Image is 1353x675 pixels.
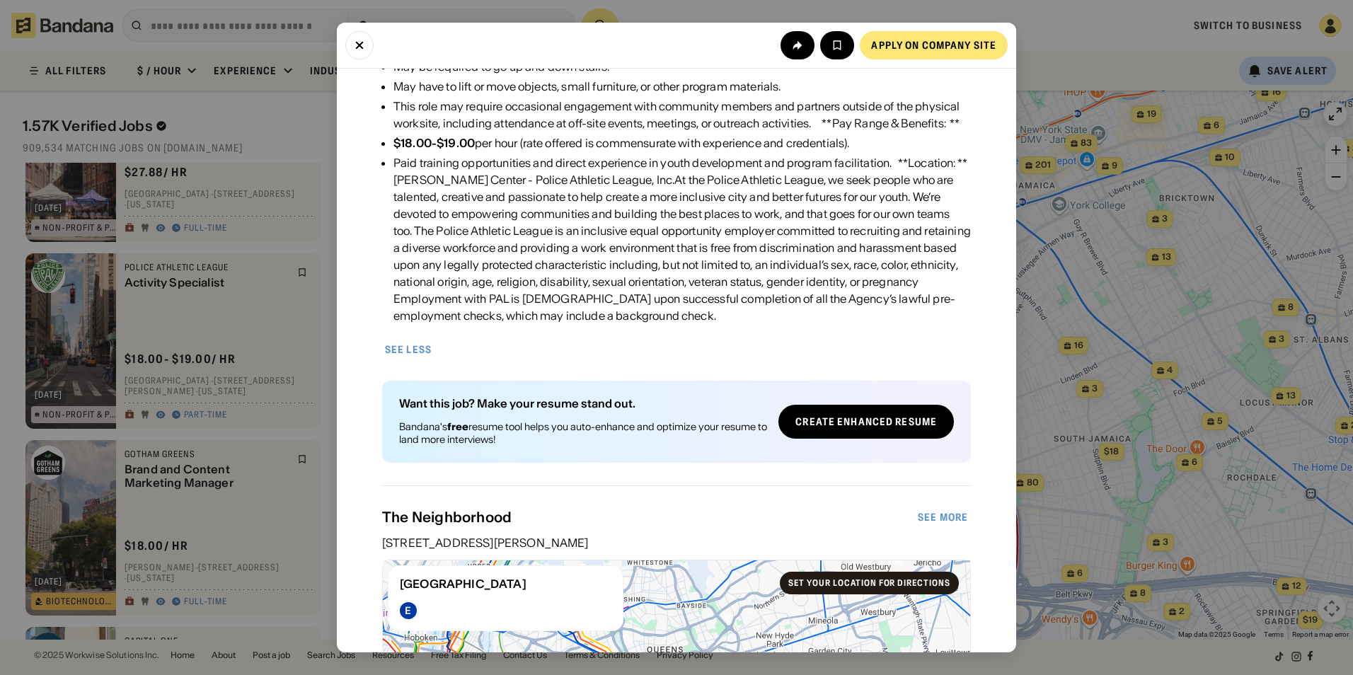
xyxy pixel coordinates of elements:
div: E [405,605,411,617]
div: Set your location for directions [788,579,950,587]
div: Apply on company site [871,40,996,50]
div: Paid training opportunities and direct experience in youth development and program facilitation. ... [393,154,971,324]
div: $18.00-$19.00 [393,136,475,150]
div: This role may require occasional engagement with community members and partners outside of the ph... [393,98,971,132]
button: Close [345,31,374,59]
b: free [447,420,468,433]
div: Create Enhanced Resume [795,417,937,427]
a: [PERSON_NAME] Center - Police Athletic League, Inc. [393,173,674,187]
div: per hour (rate offered is commensurate with experience and credentials). [393,134,971,151]
div: See more [918,512,968,522]
div: [GEOGRAPHIC_DATA] [400,577,611,591]
div: Bandana's resume tool helps you auto-enhance and optimize your resume to land more interviews! [399,420,767,446]
div: Want this job? Make your resume stand out. [399,398,767,409]
div: [STREET_ADDRESS][PERSON_NAME] [382,537,971,548]
div: The Neighborhood [382,509,915,526]
div: See less [385,345,432,354]
div: May have to lift or move objects, small furniture, or other program materials. [393,78,971,95]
